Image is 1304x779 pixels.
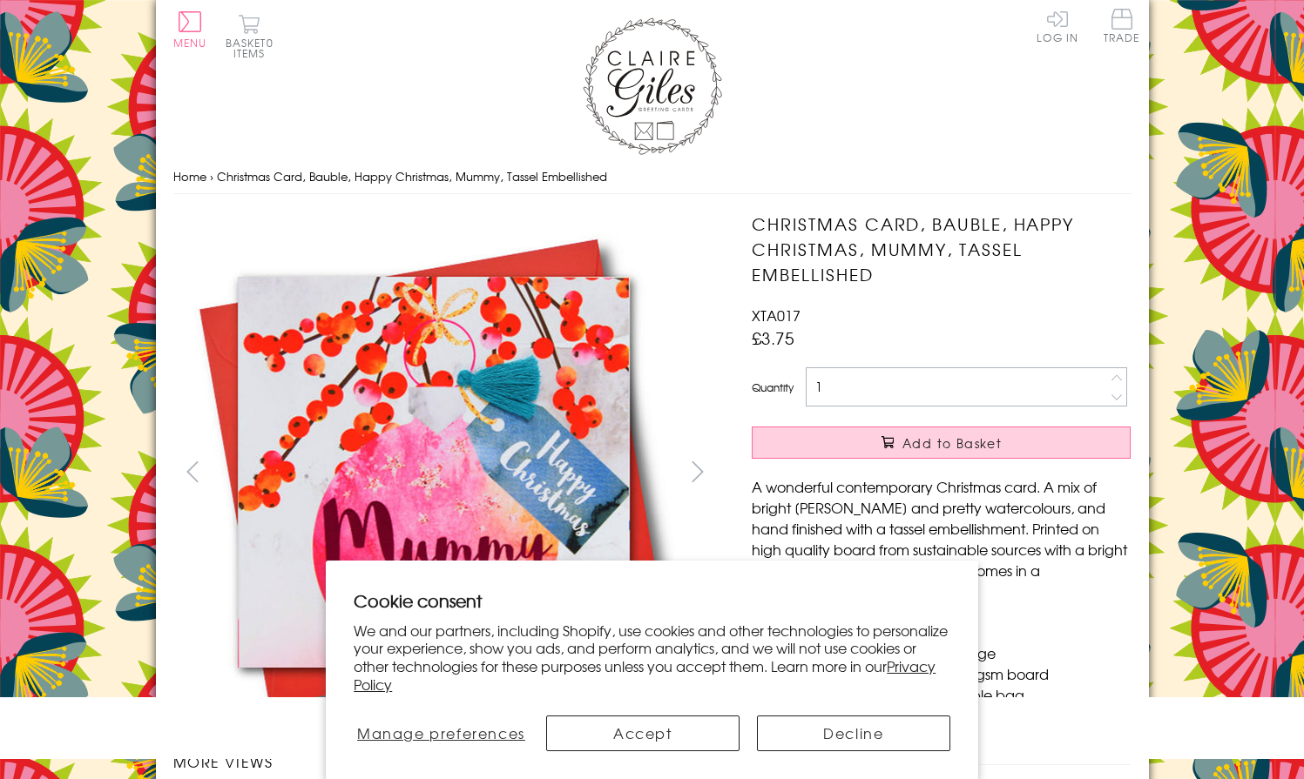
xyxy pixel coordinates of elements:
img: Christmas Card, Bauble, Happy Christmas, Mummy, Tassel Embellished [717,212,1240,734]
button: next [678,452,717,491]
a: Log In [1037,9,1078,43]
a: Home [173,168,206,185]
span: XTA017 [752,305,801,326]
a: Trade [1104,9,1140,46]
span: Add to Basket [902,434,1002,452]
p: We and our partners, including Shopify, use cookies and other technologies to personalize your ex... [354,621,950,694]
button: prev [173,452,213,491]
span: Christmas Card, Bauble, Happy Christmas, Mummy, Tassel Embellished [217,168,607,185]
h1: Christmas Card, Bauble, Happy Christmas, Mummy, Tassel Embellished [752,212,1131,286]
img: Claire Giles Greetings Cards [583,17,722,155]
nav: breadcrumbs [173,159,1132,195]
h2: Cookie consent [354,588,950,613]
button: Add to Basket [752,426,1131,459]
button: Basket0 items [226,14,274,58]
span: Trade [1104,9,1140,43]
img: Christmas Card, Bauble, Happy Christmas, Mummy, Tassel Embellished [172,212,695,733]
label: Quantity [752,379,794,395]
p: A wonderful contemporary Christmas card. A mix of bright [PERSON_NAME] and pretty watercolours, a... [752,476,1131,601]
span: 0 items [233,35,274,61]
button: Decline [757,715,950,751]
button: Manage preferences [354,715,528,751]
span: Manage preferences [357,722,525,743]
button: Accept [546,715,740,751]
h3: More views [173,751,718,772]
span: › [210,168,213,185]
span: £3.75 [752,326,794,350]
button: Menu [173,11,207,48]
a: Privacy Policy [354,655,936,695]
span: Menu [173,35,207,50]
